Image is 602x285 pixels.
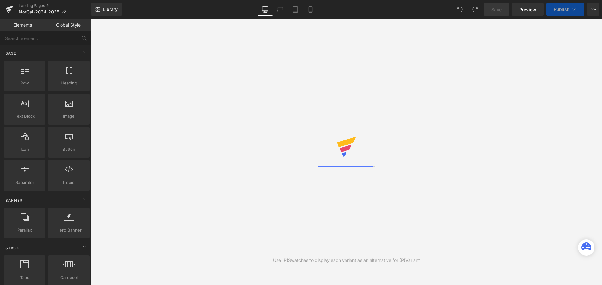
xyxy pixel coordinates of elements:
span: Hero Banner [50,227,88,233]
span: Row [6,80,44,86]
span: Publish [554,7,569,12]
a: Preview [512,3,544,16]
button: Publish [546,3,584,16]
span: Heading [50,80,88,86]
span: Carousel [50,274,88,281]
span: Save [491,6,502,13]
button: More [587,3,599,16]
a: New Library [91,3,122,16]
span: Base [5,50,17,56]
span: Separator [6,179,44,186]
button: Redo [469,3,481,16]
span: Liquid [50,179,88,186]
span: Text Block [6,113,44,120]
a: Tablet [288,3,303,16]
span: Preview [519,6,536,13]
span: Banner [5,197,23,203]
a: Desktop [258,3,273,16]
div: Use (P)Swatches to display each variant as an alternative for (P)Variant [273,257,420,264]
a: Landing Pages [19,3,91,8]
a: Mobile [303,3,318,16]
span: Parallax [6,227,44,233]
span: Button [50,146,88,153]
span: NorCal-2034-2035 [19,9,59,14]
span: Image [50,113,88,120]
span: Tabs [6,274,44,281]
span: Icon [6,146,44,153]
span: Stack [5,245,20,251]
a: Laptop [273,3,288,16]
span: Library [103,7,118,12]
button: Undo [454,3,466,16]
a: Global Style [45,19,91,31]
